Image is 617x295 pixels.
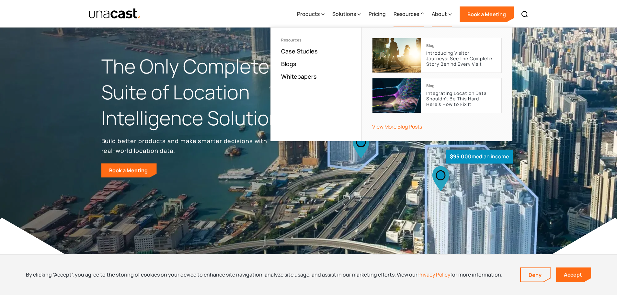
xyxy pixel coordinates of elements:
a: BlogIntegrating Location Data Shouldn’t Be This Hard — Here’s How to Fix It [372,78,502,113]
img: cover [372,38,421,73]
div: About [432,10,447,18]
div: Resources [281,38,351,42]
a: Pricing [369,1,386,28]
div: median income [446,150,513,164]
strong: $95,000 [450,153,472,160]
img: Search icon [521,10,529,18]
a: Accept [556,267,591,282]
p: Introducing Visitor Journeys: See the Complete Story Behind Every Visit [426,51,496,67]
p: Integrating Location Data Shouldn’t Be This Hard — Here’s How to Fix It [426,91,496,107]
div: Solutions [332,1,361,28]
a: View More Blog Posts [372,123,422,130]
a: Deny [521,268,551,282]
a: Case Studies [281,47,318,55]
div: Products [297,1,325,28]
div: By clicking “Accept”, you agree to the storing of cookies on your device to enhance site navigati... [26,271,502,278]
a: Book a Meeting [460,6,514,22]
a: Blogs [281,60,296,68]
h1: The Only Complete Suite of Location Intelligence Solutions [101,53,309,131]
div: Resources [394,1,424,28]
img: Unacast text logo [88,8,141,19]
a: Book a Meeting [101,163,157,177]
nav: Resources [270,27,512,141]
img: cover [372,78,421,113]
a: BlogIntroducing Visitor Journeys: See the Complete Story Behind Every Visit [372,38,502,73]
p: Build better products and make smarter decisions with real-world location data. [101,136,270,155]
a: Whitepapers [281,73,317,80]
div: Resources [394,10,419,18]
a: home [88,8,141,19]
a: Privacy Policy [417,271,450,278]
div: About [432,1,452,28]
div: Blog [426,84,434,88]
div: Products [297,10,320,18]
div: Solutions [332,10,356,18]
div: Blog [426,43,434,48]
